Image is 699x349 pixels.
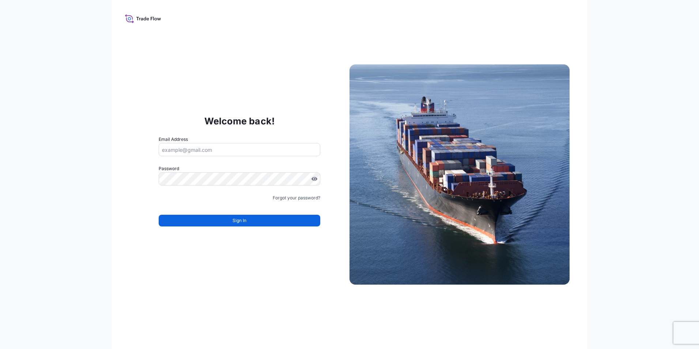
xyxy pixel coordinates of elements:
label: Email Address [159,136,188,143]
p: Welcome back! [204,115,275,127]
input: example@gmail.com [159,143,320,156]
button: Show password [311,176,317,182]
img: Ship illustration [349,64,570,285]
label: Password [159,165,320,172]
button: Sign In [159,215,320,226]
a: Forgot your password? [273,194,320,202]
span: Sign In [233,217,246,224]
